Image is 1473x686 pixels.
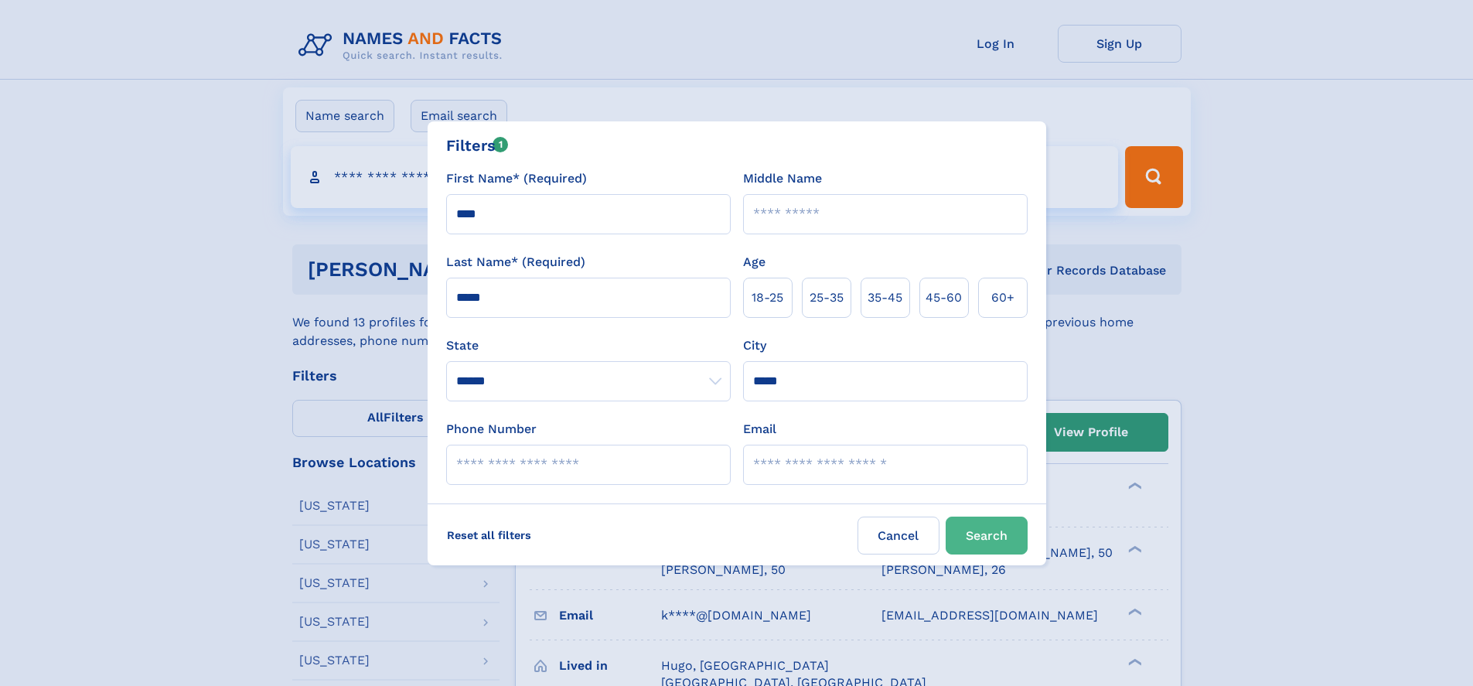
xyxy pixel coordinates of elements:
button: Search [946,517,1028,555]
span: 18‑25 [752,288,783,307]
span: 60+ [991,288,1014,307]
label: Cancel [858,517,939,555]
label: Middle Name [743,169,822,188]
label: Email [743,420,776,439]
label: Last Name* (Required) [446,253,585,271]
label: City [743,336,766,355]
label: First Name* (Required) [446,169,587,188]
label: Age [743,253,765,271]
div: Filters [446,134,509,157]
label: State [446,336,731,355]
label: Reset all filters [437,517,541,554]
span: 25‑35 [810,288,844,307]
label: Phone Number [446,420,537,439]
span: 35‑45 [868,288,902,307]
span: 45‑60 [926,288,962,307]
